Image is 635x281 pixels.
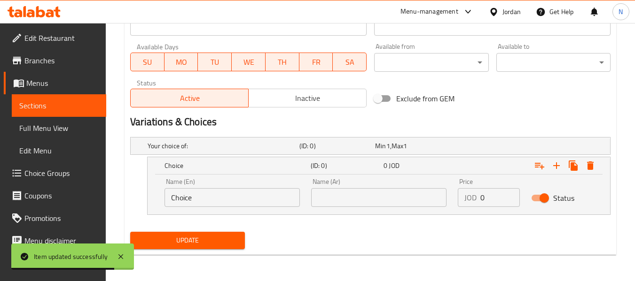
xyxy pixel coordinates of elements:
button: TH [266,53,299,71]
button: Active [130,89,249,107]
span: 1 [386,140,390,152]
div: ​ [374,53,488,72]
span: Update [138,235,237,246]
span: Edit Restaurant [24,32,99,44]
div: Item updated successfully [34,251,108,262]
a: Edit Restaurant [4,27,106,49]
span: Exclude from GEM [396,93,455,104]
div: Jordan [502,7,521,17]
div: ​ [496,53,611,72]
span: SA [337,55,363,69]
span: Status [553,192,574,204]
span: Max [392,140,403,152]
span: TU [202,55,228,69]
span: TH [269,55,296,69]
input: Enter name En [165,188,300,207]
button: FR [299,53,333,71]
h5: (ID: 0) [311,161,380,170]
span: 0 [384,159,387,172]
span: JOD [389,159,399,172]
h5: Your choice of: [148,141,296,151]
button: WE [232,53,266,71]
span: Branches [24,55,99,66]
span: Edit Menu [19,145,99,156]
p: JOD [464,192,477,203]
span: Inactive [252,91,363,105]
button: Add new choice [548,157,565,174]
button: TU [198,53,232,71]
button: Add choice group [531,157,548,174]
span: WE [235,55,262,69]
span: Menu disclaimer [24,235,99,246]
a: Branches [4,49,106,72]
span: MO [168,55,195,69]
div: Expand [148,157,610,174]
a: Promotions [4,207,106,229]
span: Min [375,140,386,152]
span: Menus [26,77,99,89]
button: Delete Choice [582,157,599,174]
button: Update [130,232,244,249]
span: Active [134,91,245,105]
span: 1 [403,140,407,152]
span: Promotions [24,213,99,224]
button: MO [165,53,198,71]
h5: Choice [165,161,307,170]
h2: Variations & Choices [130,115,611,129]
div: Expand [131,137,610,154]
a: Edit Menu [12,139,106,162]
a: Choice Groups [4,162,106,184]
a: Menu disclaimer [4,229,106,252]
a: Full Menu View [12,117,106,139]
input: Please enter price [480,188,520,207]
span: FR [303,55,329,69]
button: SA [333,53,367,71]
span: Sections [19,100,99,111]
div: , [375,141,447,151]
button: Clone new choice [565,157,582,174]
button: SU [130,53,165,71]
span: Coupons [24,190,99,201]
a: Coupons [4,184,106,207]
a: Sections [12,94,106,117]
button: Inactive [248,89,367,107]
span: N [619,7,623,17]
h5: (ID: 0) [299,141,371,151]
input: Enter name Ar [311,188,447,207]
span: Full Menu View [19,122,99,134]
div: Menu-management [400,6,458,17]
a: Upsell [4,252,106,274]
span: SU [134,55,161,69]
a: Menus [4,72,106,94]
span: Choice Groups [24,167,99,179]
